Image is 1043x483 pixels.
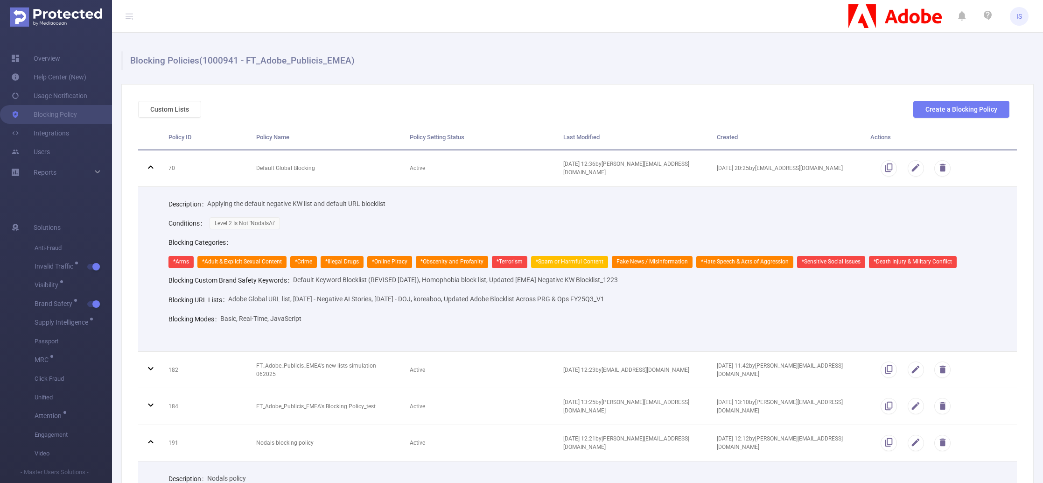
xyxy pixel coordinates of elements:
span: [DATE] 12:36 by [PERSON_NAME][EMAIL_ADDRESS][DOMAIN_NAME] [563,161,689,176]
span: Active [410,165,425,171]
span: Active [410,367,425,373]
span: Active [410,403,425,410]
span: *Obscenity and Profanity [416,256,488,268]
span: *Arms [168,256,194,268]
td: 70 [161,150,249,187]
span: Default Keyword Blocklist (REVISED [DATE]), Homophobia block list, Updated [EMEA] Negative KW Blo... [293,276,618,284]
span: *Hate Speech & Acts of Aggression [696,256,793,268]
span: *Death Injury & Military Conflict [869,256,957,268]
span: IS [1016,7,1022,26]
span: [DATE] 12:21 by [PERSON_NAME][EMAIL_ADDRESS][DOMAIN_NAME] [563,435,689,450]
span: Policy Name [256,134,289,141]
span: Nodals policy [207,475,246,482]
label: Description [168,475,207,483]
label: Blocking Custom Brand Safety Keywords [168,277,293,284]
span: *Illegal Drugs [321,256,364,268]
span: Brand Safety [35,300,76,307]
span: Level 2 Is Not 'NodalsAi' [210,217,280,229]
span: Policy Setting Status [410,134,464,141]
span: Invalid Traffic [35,263,77,270]
td: FT_Adobe_Publicis_EMEA's new lists simulation 062025 [249,352,403,388]
td: 191 [161,425,249,462]
td: 182 [161,352,249,388]
span: Anti-Fraud [35,239,112,257]
span: [DATE] 13:10 by [PERSON_NAME][EMAIL_ADDRESS][DOMAIN_NAME] [717,399,843,414]
a: Overview [11,49,60,68]
td: Nodals blocking policy [249,425,403,462]
button: Create a Blocking Policy [913,101,1009,118]
h1: Blocking Policies (1000941 - FT_Adobe_Publicis_EMEA) [121,51,1026,70]
span: Basic, Real-Time, JavaScript [220,315,301,322]
span: MRC [35,356,52,363]
span: *Adult & Explicit Sexual Content [197,256,287,268]
span: [DATE] 11:42 by [PERSON_NAME][EMAIL_ADDRESS][DOMAIN_NAME] [717,362,843,377]
a: Reports [34,163,56,182]
span: Video [35,444,112,463]
span: *Online Piracy [367,256,412,268]
a: Custom Lists [138,106,201,113]
span: *Sensitive Social Issues [797,256,865,268]
span: [DATE] 12:12 by [PERSON_NAME][EMAIL_ADDRESS][DOMAIN_NAME] [717,435,843,450]
span: Active [410,440,425,446]
td: 184 [161,388,249,425]
span: Policy ID [168,134,191,141]
a: Usage Notification [11,86,87,105]
span: Last Modified [563,134,600,141]
span: Fake News / Misinformation [612,256,693,268]
span: Adobe Global URL list, [DATE] - Negative AI Stories, [DATE] - DOJ, koreaboo, Updated Adobe Blockl... [228,295,604,303]
span: Supply Intelligence [35,319,91,326]
span: [DATE] 13:25 by [PERSON_NAME][EMAIL_ADDRESS][DOMAIN_NAME] [563,399,689,414]
label: Blocking Modes [168,315,220,323]
span: Passport [35,332,112,351]
td: FT_Adobe_Publicis_EMEA's Blocking Policy_test [249,388,403,425]
span: Click Fraud [35,369,112,388]
a: Users [11,142,50,161]
img: Protected Media [10,7,102,27]
span: Engagement [35,426,112,444]
label: Blocking Categories [168,239,232,246]
span: Actions [870,134,891,141]
a: Help Center (New) [11,68,86,86]
span: Visibility [35,282,62,288]
a: Blocking Policy [11,105,77,124]
span: Applying the default negative KW list and default URL blocklist [207,200,385,207]
span: Solutions [34,218,61,237]
a: Integrations [11,124,69,142]
label: Description [168,200,207,208]
span: Created [717,134,738,141]
span: *Crime [290,256,317,268]
span: *Spam or Harmful Content [531,256,608,268]
span: [DATE] 20:25 by [EMAIL_ADDRESS][DOMAIN_NAME] [717,165,843,171]
span: Attention [35,412,65,419]
span: *Terrorism [492,256,527,268]
td: Default Global Blocking [249,150,403,187]
label: Conditions [168,220,206,227]
button: Custom Lists [138,101,201,118]
label: Blocking URL Lists [168,296,228,304]
span: Reports [34,169,56,176]
span: Unified [35,388,112,407]
span: [DATE] 12:23 by [EMAIL_ADDRESS][DOMAIN_NAME] [563,367,689,373]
